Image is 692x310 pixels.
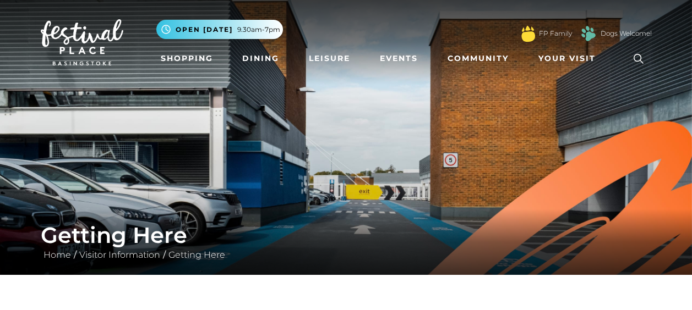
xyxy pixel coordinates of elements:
a: Home [41,250,74,260]
a: Dogs Welcome! [601,29,652,38]
a: Community [443,48,513,69]
a: Shopping [156,48,217,69]
a: Leisure [304,48,355,69]
a: FP Family [539,29,572,38]
h1: Getting Here [41,222,652,248]
span: Open [DATE] [176,25,233,35]
a: Your Visit [534,48,606,69]
a: Events [375,48,422,69]
span: 9.30am-7pm [237,25,280,35]
button: Open [DATE] 9.30am-7pm [156,20,283,39]
a: Getting Here [166,250,228,260]
a: Visitor Information [77,250,163,260]
span: Your Visit [538,53,596,64]
img: Festival Place Logo [41,19,123,65]
a: Dining [238,48,284,69]
div: / / [32,222,660,262]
